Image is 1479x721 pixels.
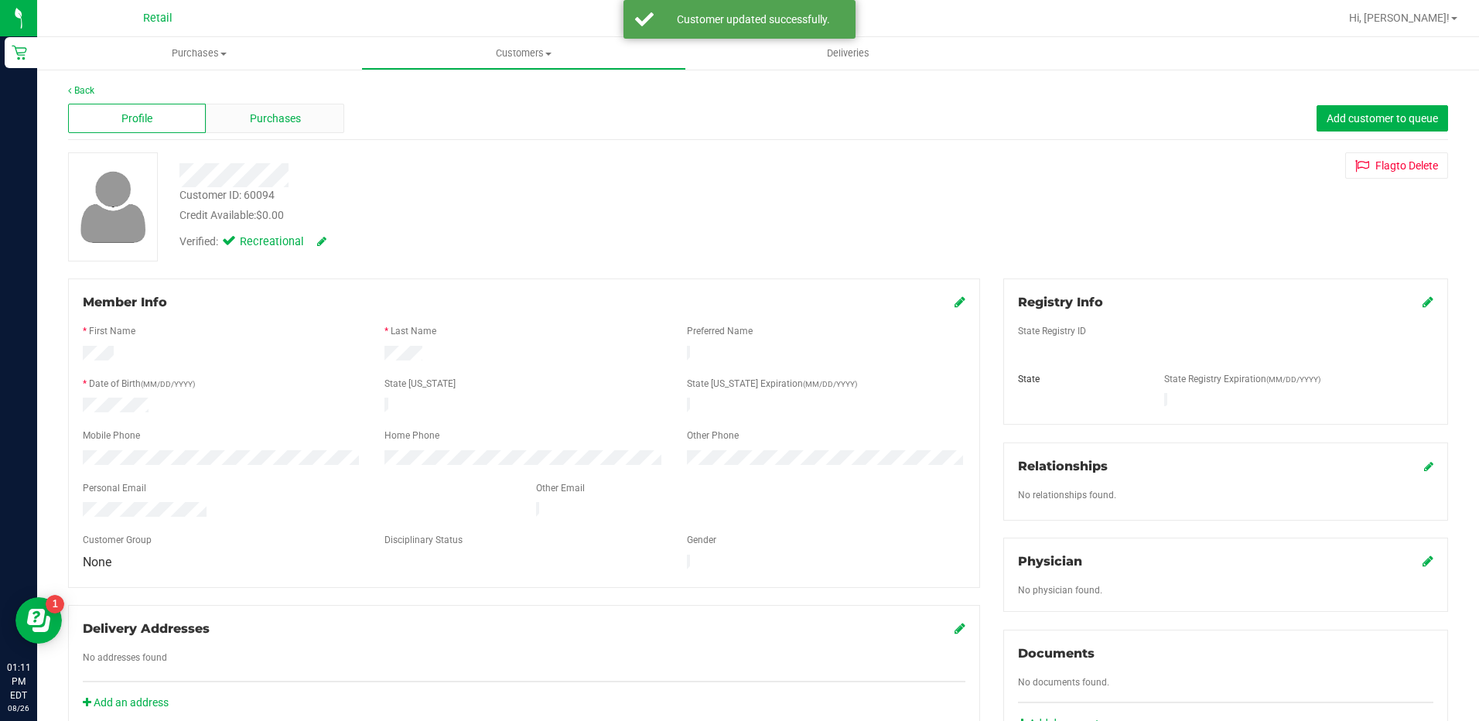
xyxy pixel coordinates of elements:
[83,533,152,547] label: Customer Group
[37,46,361,60] span: Purchases
[179,187,275,203] div: Customer ID: 60094
[1018,488,1116,502] label: No relationships found.
[384,429,439,443] label: Home Phone
[37,37,361,70] a: Purchases
[803,380,857,388] span: (MM/DD/YYYY)
[1018,585,1102,596] span: No physician found.
[121,111,152,127] span: Profile
[687,324,753,338] label: Preferred Name
[1006,372,1153,386] div: State
[1327,112,1438,125] span: Add customer to queue
[46,595,64,613] iframe: Resource center unread badge
[83,295,167,309] span: Member Info
[83,651,167,665] label: No addresses found
[686,37,1010,70] a: Deliveries
[1018,677,1109,688] span: No documents found.
[662,12,844,27] div: Customer updated successfully.
[687,429,739,443] label: Other Phone
[362,46,685,60] span: Customers
[1018,646,1095,661] span: Documents
[141,380,195,388] span: (MM/DD/YYYY)
[83,621,210,636] span: Delivery Addresses
[73,167,154,247] img: user-icon.png
[83,429,140,443] label: Mobile Phone
[1317,105,1448,132] button: Add customer to queue
[1018,295,1103,309] span: Registry Info
[89,324,135,338] label: First Name
[256,209,284,221] span: $0.00
[83,555,111,569] span: None
[240,234,302,251] span: Recreational
[179,234,326,251] div: Verified:
[1018,554,1082,569] span: Physician
[687,377,857,391] label: State [US_STATE] Expiration
[68,85,94,96] a: Back
[89,377,195,391] label: Date of Birth
[1018,459,1108,473] span: Relationships
[83,696,169,709] a: Add an address
[687,533,716,547] label: Gender
[1349,12,1450,24] span: Hi, [PERSON_NAME]!
[15,597,62,644] iframe: Resource center
[250,111,301,127] span: Purchases
[1164,372,1320,386] label: State Registry Expiration
[179,207,858,224] div: Credit Available:
[143,12,172,25] span: Retail
[391,324,436,338] label: Last Name
[1345,152,1448,179] button: Flagto Delete
[7,702,30,714] p: 08/26
[1266,375,1320,384] span: (MM/DD/YYYY)
[806,46,890,60] span: Deliveries
[12,45,27,60] inline-svg: Retail
[536,481,585,495] label: Other Email
[7,661,30,702] p: 01:11 PM EDT
[384,533,463,547] label: Disciplinary Status
[384,377,456,391] label: State [US_STATE]
[83,481,146,495] label: Personal Email
[361,37,685,70] a: Customers
[1018,324,1086,338] label: State Registry ID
